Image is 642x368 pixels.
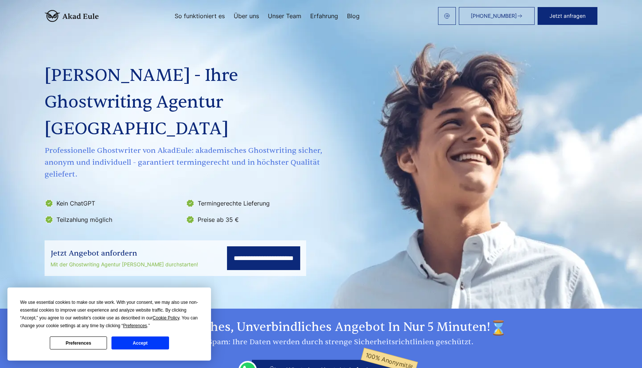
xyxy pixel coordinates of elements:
li: Termingerechte Lieferung [186,197,322,209]
button: Preferences [50,336,107,349]
a: Unser Team [268,13,301,19]
img: logo [45,10,99,22]
a: Über uns [234,13,259,19]
div: Mit der Ghostwriting Agentur [PERSON_NAME] durchstarten! [51,260,198,269]
button: Accept [111,336,169,349]
h2: Ihr persönliches, unverbindliches Angebot in nur 5 Minuten! [45,320,597,336]
span: Preferences [123,323,147,328]
div: 100 % kein Spam: Ihre Daten werden durch strenge Sicherheitsrichtlinien geschützt. [45,336,597,348]
li: Preise ab 35 € [186,214,322,226]
div: Jetzt Angebot anfordern [51,247,198,259]
div: Cookie Consent Prompt [7,287,211,361]
img: time [490,320,507,336]
li: Kein ChatGPT [45,197,181,209]
span: Professionelle Ghostwriter von AkadEule: akademisches Ghostwriting sicher, anonym und individuell... [45,145,324,180]
li: Teilzahlung möglich [45,214,181,226]
a: [PHONE_NUMBER] [459,7,535,25]
a: Blog [347,13,360,19]
span: [PHONE_NUMBER] [471,13,517,19]
a: Erfahrung [310,13,338,19]
h1: [PERSON_NAME] - Ihre Ghostwriting Agentur [GEOGRAPHIC_DATA] [45,62,324,142]
span: Cookie Policy [153,315,179,321]
a: So funktioniert es [175,13,225,19]
button: Jetzt anfragen [538,7,597,25]
div: We use essential cookies to make our site work. With your consent, we may also use non-essential ... [20,299,198,330]
img: email [444,13,450,19]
